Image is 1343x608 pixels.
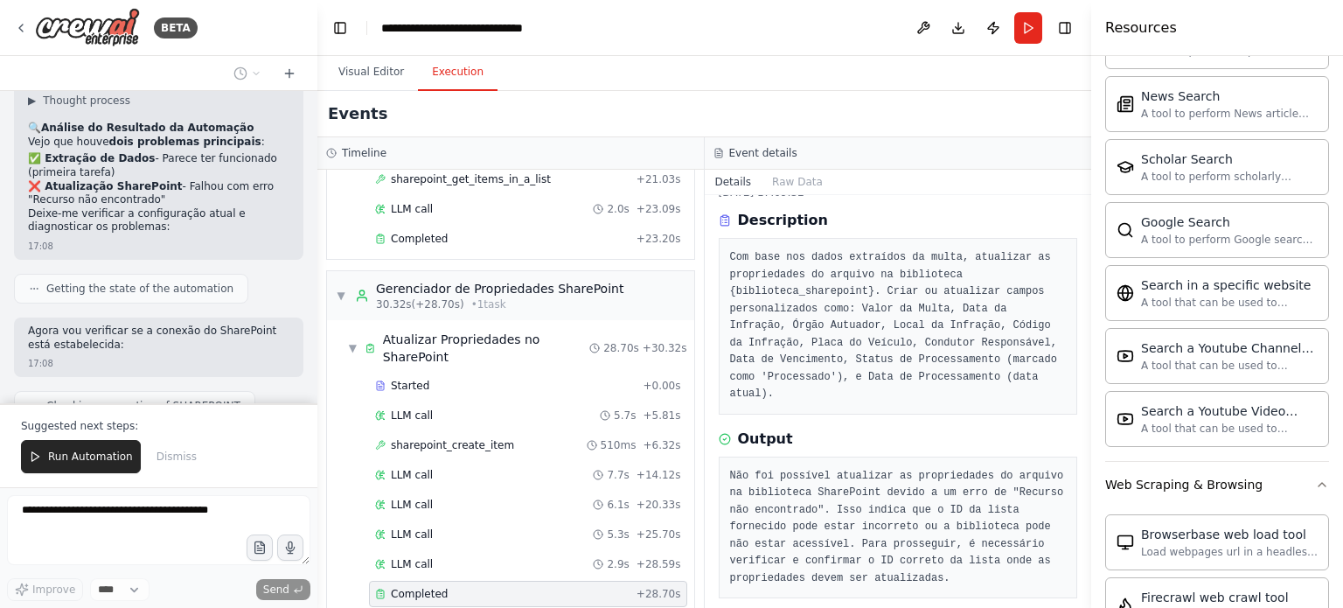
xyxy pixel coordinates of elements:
[637,202,681,216] span: + 23.09s
[28,152,155,164] strong: ✅ Extração de Dados
[21,419,296,433] p: Suggested next steps:
[607,468,629,482] span: 7.7s
[601,438,637,452] span: 510ms
[381,19,570,37] nav: breadcrumb
[1141,170,1318,184] div: A tool to perform scholarly literature search with a search_query.
[637,528,681,542] span: + 25.70s
[1141,545,1318,559] div: Load webpages url in a headless browser using Browserbase and return the contents
[643,341,687,355] span: + 30.32s
[1117,534,1134,551] img: BrowserbaseLoadTool
[1141,339,1318,357] div: Search a Youtube Channels content
[1053,16,1077,40] button: Hide right sidebar
[48,450,133,464] span: Run Automation
[637,232,681,246] span: + 23.20s
[729,146,797,160] h3: Event details
[28,180,183,192] strong: ❌ Atualização SharePoint
[1141,150,1318,168] div: Scholar Search
[637,468,681,482] span: + 14.12s
[1141,233,1318,247] div: A tool to perform Google search with a search_query.
[637,587,681,601] span: + 28.70s
[7,578,83,601] button: Improve
[28,357,53,370] div: 17:08
[391,172,551,186] span: sharepoint_get_items_in_a_list
[1141,87,1318,105] div: News Search
[637,498,681,512] span: + 20.33s
[328,16,352,40] button: Hide left sidebar
[637,172,681,186] span: + 21.03s
[28,122,289,136] h2: 🔍
[28,325,289,352] p: Agora vou verificar se a conexão do SharePoint está estabelecida:
[28,240,53,253] div: 17:08
[738,429,793,450] h3: Output
[263,583,289,597] span: Send
[1141,296,1318,310] div: A tool that can be used to semantic search a query from a specific URL content.
[1117,410,1134,428] img: YoutubeVideoSearchTool
[391,438,514,452] span: sharepoint_create_item
[383,331,589,366] div: Atualizar Propriedades no SharePoint
[46,399,240,413] span: Checking connection of SHAREPOINT
[607,528,629,542] span: 5.3s
[148,440,205,473] button: Dismiss
[157,450,197,464] span: Dismiss
[471,297,506,311] span: • 1 task
[28,94,36,108] span: ▶
[226,63,268,84] button: Switch to previous chat
[391,528,433,542] span: LLM call
[28,94,130,108] button: ▶Thought process
[643,438,680,452] span: + 6.32s
[1105,462,1329,507] button: Web Scraping & Browsing
[35,8,140,47] img: Logo
[1141,402,1318,420] div: Search a Youtube Video content
[418,54,498,91] button: Execution
[607,498,629,512] span: 6.1s
[1141,276,1318,294] div: Search in a specific website
[1117,158,1134,176] img: SerplyScholarSearchTool
[256,579,310,600] button: Send
[28,152,289,179] li: - Parece ter funcionado (primeira tarefa)
[391,468,433,482] span: LLM call
[1141,213,1318,231] div: Google Search
[391,409,433,423] span: LLM call
[1141,107,1318,121] div: A tool to perform News article search with a search_query.
[391,202,433,216] span: LLM call
[46,282,233,296] span: Getting the state of the automation
[275,63,303,84] button: Start a new chat
[391,379,429,393] span: Started
[391,498,433,512] span: LLM call
[324,54,418,91] button: Visual Editor
[43,94,130,108] span: Thought process
[1117,347,1134,365] img: YoutubeChannelSearchTool
[637,557,681,571] span: + 28.59s
[762,170,833,194] button: Raw Data
[1117,284,1134,302] img: WebsiteSearchTool
[1105,17,1177,38] h4: Resources
[1117,95,1134,113] img: SerplyNewsSearchTool
[643,379,680,393] span: + 0.00s
[1141,359,1318,373] div: A tool that can be used to semantic search a query from a Youtube Channels content.
[730,249,1067,403] pre: Com base nos dados extraídos da multa, atualizar as propriedades do arquivo na biblioteca {biblio...
[154,17,198,38] div: BETA
[376,280,623,297] div: Gerenciador de Propriedades SharePoint
[28,207,289,234] p: Deixe-me verificar a configuração atual e diagnosticar os problemas:
[643,409,680,423] span: + 5.81s
[603,341,639,355] span: 28.70s
[730,468,1067,588] pre: Não foi possível atualizar as propriedades do arquivo na biblioteca SharePoint devido a um erro d...
[607,202,629,216] span: 2.0s
[1117,221,1134,239] img: SerplyWebSearchTool
[1141,589,1318,606] div: Firecrawl web crawl tool
[336,289,346,303] span: ▼
[391,557,433,571] span: LLM call
[1141,422,1318,436] div: A tool that can be used to semantic search a query from a Youtube Video content.
[32,583,75,597] span: Improve
[21,440,141,473] button: Run Automation
[705,170,762,194] button: Details
[614,409,636,423] span: 5.7s
[738,210,828,231] h3: Description
[391,232,448,246] span: Completed
[376,297,464,311] span: 30.32s (+28.70s)
[247,535,273,561] button: Upload files
[1141,526,1318,543] div: Browserbase web load tool
[607,557,629,571] span: 2.9s
[109,136,261,148] strong: dois problemas principais
[41,122,254,134] strong: Análise do Resultado da Automação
